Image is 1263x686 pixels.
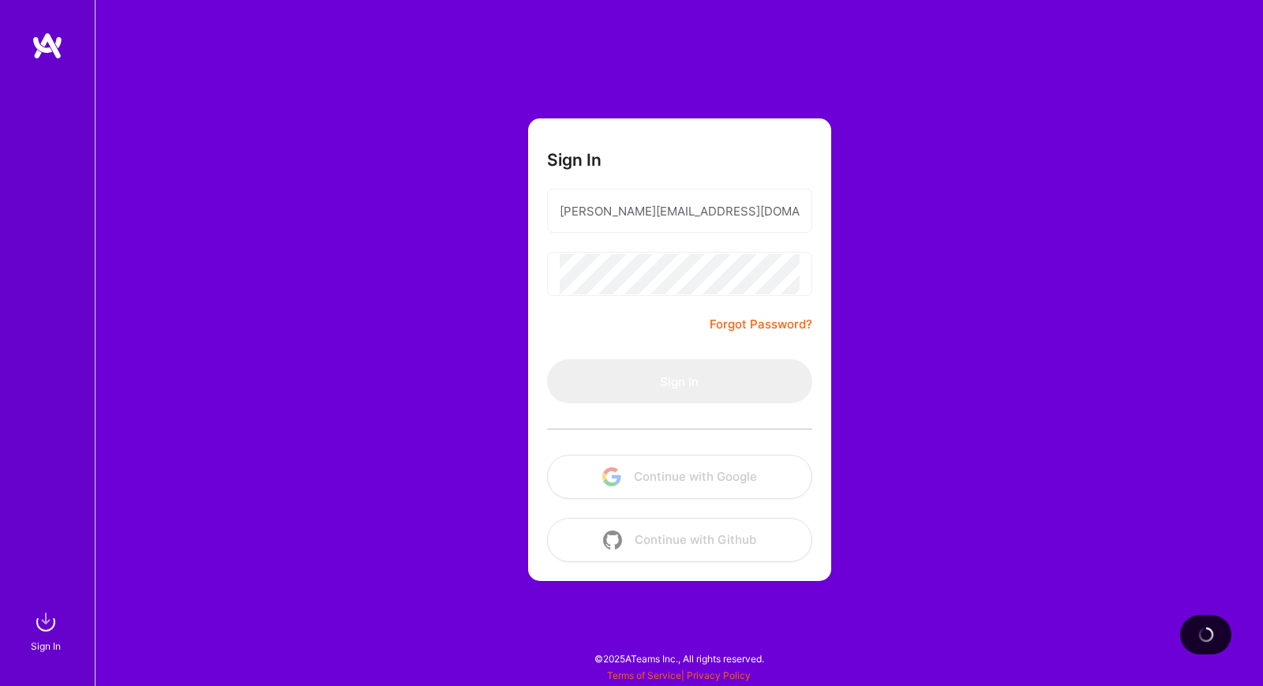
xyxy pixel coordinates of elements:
[607,669,681,681] a: Terms of Service
[95,639,1263,678] div: © 2025 ATeams Inc., All rights reserved.
[560,191,800,231] input: Email...
[30,606,62,638] img: sign in
[710,315,812,334] a: Forgot Password?
[547,150,602,170] h3: Sign In
[687,669,751,681] a: Privacy Policy
[602,467,621,486] img: icon
[603,530,622,549] img: icon
[547,518,812,562] button: Continue with Github
[607,669,751,681] span: |
[32,32,63,60] img: logo
[1198,627,1214,643] img: loading
[33,606,62,654] a: sign inSign In
[547,455,812,499] button: Continue with Google
[547,359,812,403] button: Sign In
[31,638,61,654] div: Sign In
